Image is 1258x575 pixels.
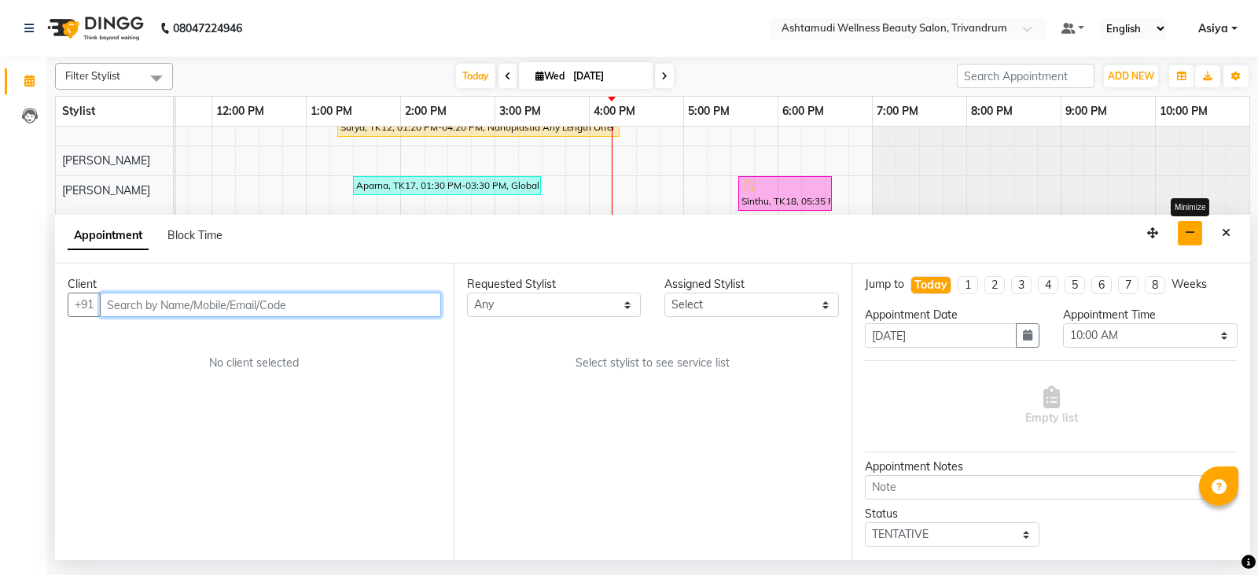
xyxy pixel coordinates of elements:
a: 7:00 PM [873,100,922,123]
a: 2:00 PM [401,100,451,123]
div: Jump to [865,276,904,293]
li: 3 [1011,276,1032,294]
span: Wed [532,70,568,82]
li: 6 [1091,276,1112,294]
div: Requested Stylist [467,276,642,293]
div: Client [68,276,441,293]
a: 1:00 PM [307,100,356,123]
li: 4 [1038,276,1058,294]
div: Surya, TK12, 01:20 PM-04:20 PM, Nanoplastia Any Length Offer [339,120,618,135]
button: Close [1215,221,1238,245]
span: [PERSON_NAME] [62,183,150,197]
input: yyyy-mm-dd [865,323,1017,348]
div: Appointment Time [1063,307,1238,323]
a: 9:00 PM [1061,100,1111,123]
div: Appointment Notes [865,459,1238,475]
b: 08047224946 [173,6,242,50]
div: Assigned Stylist [664,276,839,293]
button: +91 [68,293,101,317]
div: Today [914,277,947,293]
li: 8 [1145,276,1165,294]
span: Filter Stylist [65,69,120,82]
div: No client selected [105,355,403,371]
span: Stylist [62,104,95,118]
button: ADD NEW [1104,65,1158,87]
span: [PERSON_NAME] [62,153,150,168]
li: 7 [1118,276,1138,294]
img: logo [40,6,148,50]
input: 2025-09-03 [568,65,647,88]
input: Search Appointment [957,64,1094,88]
a: 10:00 PM [1156,100,1212,123]
div: Sinthu, TK18, 05:35 PM-06:35 PM, Protien Spa [740,179,830,208]
a: 6:00 PM [778,100,828,123]
span: Empty list [1025,386,1078,426]
li: 2 [984,276,1005,294]
span: ADD NEW [1108,70,1154,82]
span: Block Time [167,228,223,242]
span: Select stylist to see service list [576,355,730,371]
span: Asiya [1198,20,1228,37]
div: Weeks [1172,276,1207,293]
span: Today [456,64,495,88]
div: Minimize [1171,198,1209,216]
a: 4:00 PM [590,100,639,123]
div: Status [865,506,1039,522]
span: Appointment [68,222,149,250]
li: 5 [1065,276,1085,294]
li: 1 [958,276,978,294]
input: Search by Name/Mobile/Email/Code [100,293,441,317]
a: 8:00 PM [967,100,1017,123]
div: Appointment Date [865,307,1039,323]
a: 5:00 PM [684,100,734,123]
a: 3:00 PM [495,100,545,123]
a: 12:00 PM [212,100,268,123]
div: Aparna, TK17, 01:30 PM-03:30 PM, Global Colouring ([MEDICAL_DATA] Free) [355,179,539,193]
